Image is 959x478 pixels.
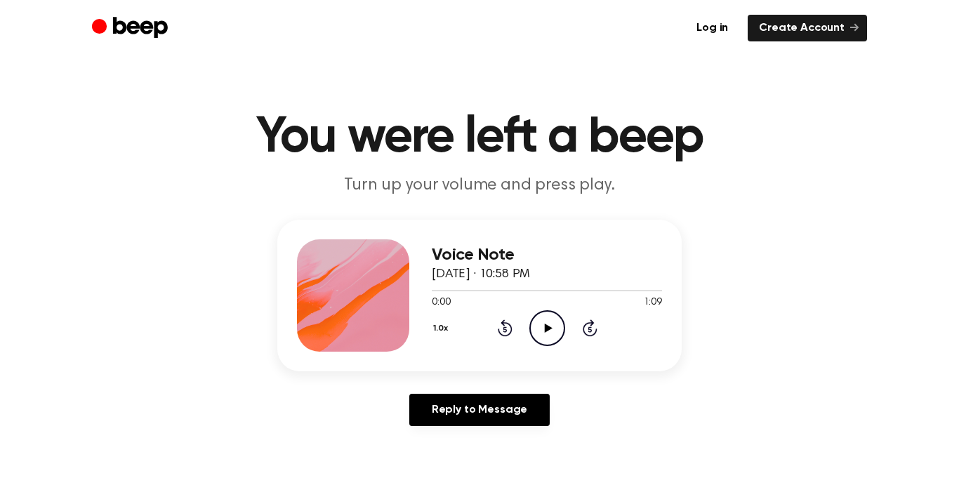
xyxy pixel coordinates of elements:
h3: Voice Note [432,246,662,265]
a: Beep [92,15,171,42]
span: 0:00 [432,296,450,310]
span: [DATE] · 10:58 PM [432,268,530,281]
button: 1.0x [432,317,454,340]
a: Create Account [748,15,867,41]
a: Log in [685,15,739,41]
a: Reply to Message [409,394,550,426]
span: 1:09 [644,296,662,310]
p: Turn up your volume and press play. [210,174,749,197]
h1: You were left a beep [120,112,839,163]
